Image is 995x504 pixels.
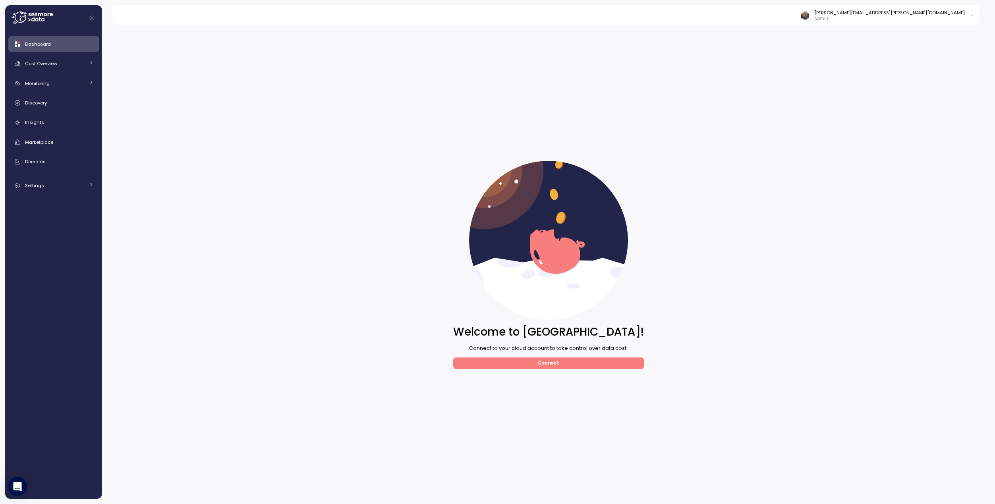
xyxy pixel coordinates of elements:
span: Discovery [25,100,47,106]
a: Domains [8,154,99,170]
p: Connect to your cloud account to take control over data cost. [469,344,628,352]
img: splash [469,161,628,320]
h1: Welcome to [GEOGRAPHIC_DATA]! [453,325,644,339]
a: Dashboard [8,36,99,52]
span: Marketplace [25,139,53,145]
span: Monitoring [25,80,50,87]
span: Domains [25,158,46,165]
a: Connect [453,357,644,369]
span: Insights [25,119,44,126]
a: Marketplace [8,134,99,150]
div: [PERSON_NAME][EMAIL_ADDRESS][PERSON_NAME][DOMAIN_NAME] [814,10,965,16]
span: Cost Overview [25,60,57,67]
a: Settings [8,178,99,193]
img: 1fec6231004fabd636589099c132fbd2 [801,11,809,19]
p: Admin [814,16,965,21]
span: Settings [25,182,44,189]
span: Connect [538,358,559,369]
span: Dashboard [25,41,51,47]
a: Cost Overview [8,56,99,71]
a: Discovery [8,95,99,111]
a: Insights [8,115,99,131]
div: Open Intercom Messenger [8,477,27,496]
button: Collapse navigation [87,15,97,21]
a: Monitoring [8,75,99,91]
